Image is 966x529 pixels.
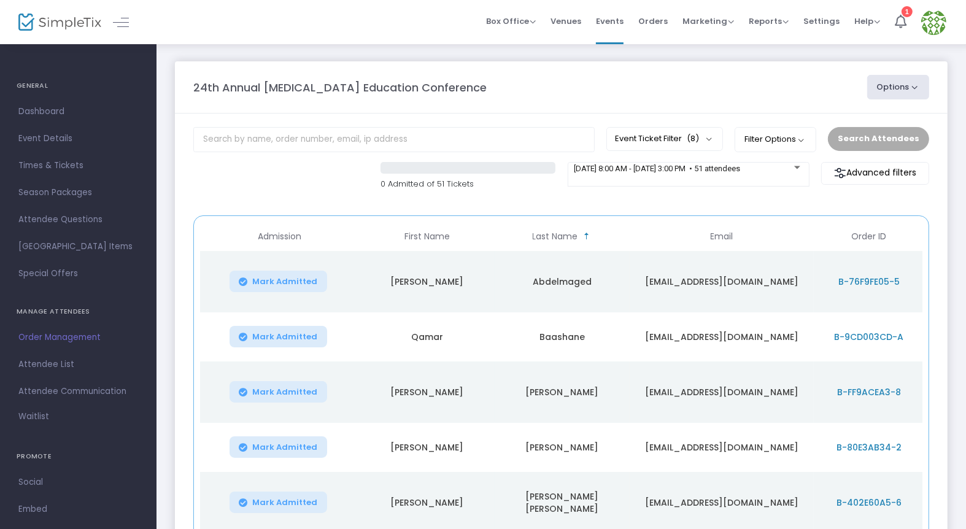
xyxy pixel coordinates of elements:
m-button: Advanced filters [821,162,929,185]
h4: PROMOTE [17,444,140,469]
p: 0 Admitted of 51 Tickets [381,178,555,190]
span: Dashboard [18,104,138,120]
button: Filter Options [735,127,816,152]
span: Orders [638,6,668,37]
span: Season Packages [18,185,138,201]
span: Box Office [486,15,536,27]
span: First Name [404,231,450,242]
td: [PERSON_NAME] [495,423,630,472]
button: Mark Admitted [230,436,328,458]
button: Event Ticket Filter(8) [606,127,723,150]
td: [EMAIL_ADDRESS][DOMAIN_NAME] [630,361,814,423]
span: Last Name [533,231,578,242]
span: Times & Tickets [18,158,138,174]
input: Search by name, order number, email, ip address [193,127,595,152]
span: B-FF9ACEA3-8 [837,386,901,398]
td: [PERSON_NAME] [495,361,630,423]
span: Mark Admitted [253,387,318,397]
m-panel-title: 24th Annual [MEDICAL_DATA] Education Conference [193,79,487,96]
span: Mark Admitted [253,442,318,452]
span: Help [854,15,880,27]
span: B-9CD003CD-A [835,331,904,343]
span: Events [596,6,624,37]
span: Social [18,474,138,490]
span: Settings [803,6,840,37]
span: Marketing [682,15,734,27]
span: B-80E3AB34-2 [837,441,902,454]
span: Order Management [18,330,138,346]
span: B-402E60A5-6 [837,496,902,509]
button: Mark Admitted [230,326,328,347]
span: Mark Admitted [253,498,318,508]
td: [PERSON_NAME] [360,423,495,472]
span: Embed [18,501,138,517]
img: filter [834,167,846,179]
span: (8) [687,134,699,144]
span: Mark Admitted [253,332,318,342]
span: Admission [258,231,302,242]
span: Order ID [852,231,887,242]
td: [EMAIL_ADDRESS][DOMAIN_NAME] [630,423,814,472]
span: Attendee Questions [18,212,138,228]
span: Event Details [18,131,138,147]
span: Special Offers [18,266,138,282]
td: [EMAIL_ADDRESS][DOMAIN_NAME] [630,312,814,361]
td: Abdelmaged [495,251,630,312]
td: Qamar [360,312,495,361]
td: [PERSON_NAME] [360,251,495,312]
div: 1 [902,6,913,17]
td: [EMAIL_ADDRESS][DOMAIN_NAME] [630,251,814,312]
td: [PERSON_NAME] [360,361,495,423]
button: Mark Admitted [230,271,328,292]
span: Mark Admitted [253,277,318,287]
h4: GENERAL [17,74,140,98]
button: Mark Admitted [230,381,328,403]
button: Options [867,75,930,99]
span: Waitlist [18,411,49,423]
span: Attendee List [18,357,138,373]
button: Mark Admitted [230,492,328,513]
span: Email [711,231,733,242]
span: [GEOGRAPHIC_DATA] Items [18,239,138,255]
span: B-76F9FE05-5 [838,276,900,288]
span: Venues [551,6,581,37]
span: Sortable [582,231,592,241]
span: Attendee Communication [18,384,138,400]
span: [DATE] 8:00 AM - [DATE] 3:00 PM • 51 attendees [574,164,740,173]
h4: MANAGE ATTENDEES [17,299,140,324]
td: Baashane [495,312,630,361]
span: Reports [749,15,789,27]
